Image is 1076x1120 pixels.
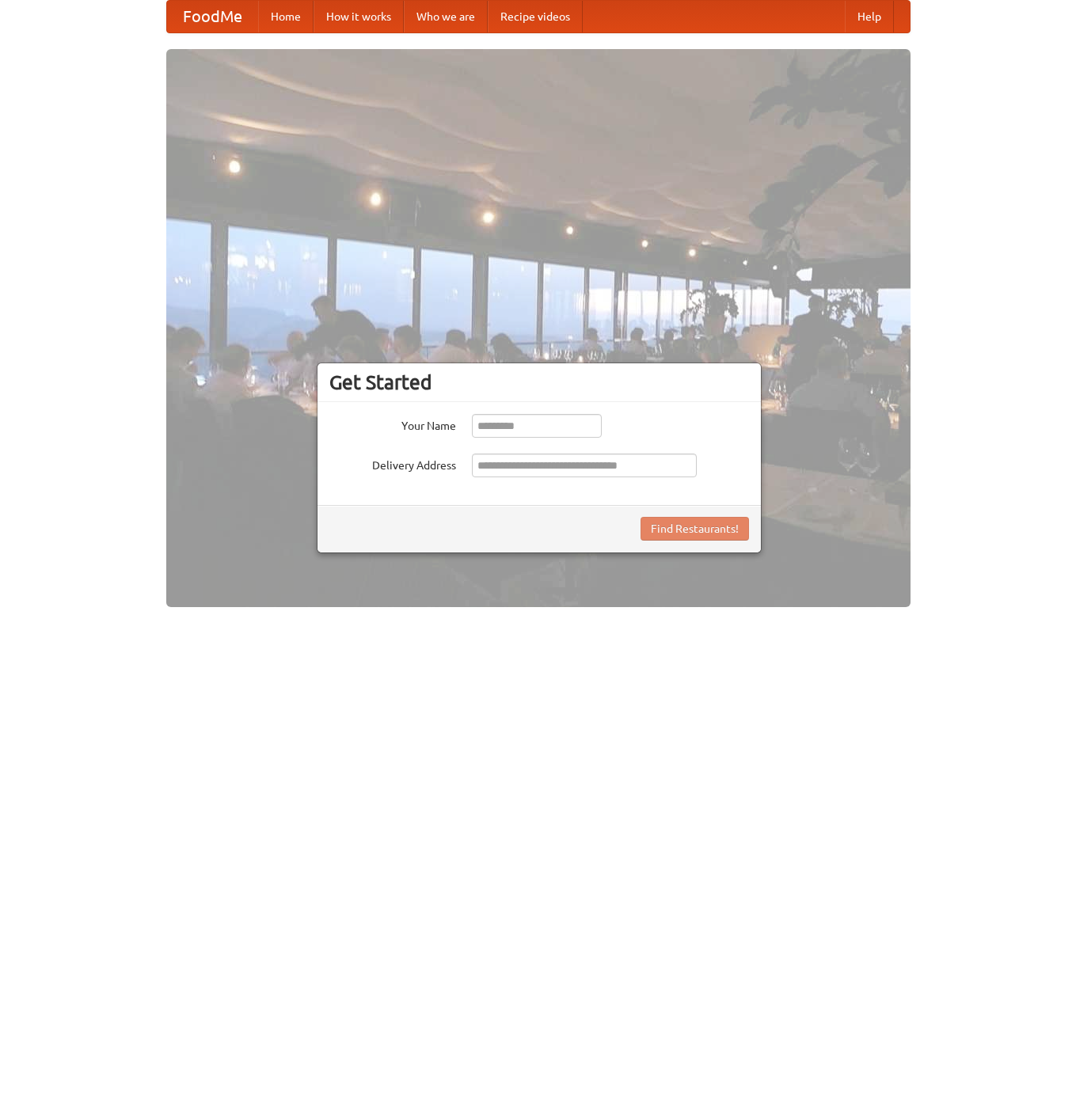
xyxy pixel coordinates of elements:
[488,1,583,32] a: Recipe videos
[404,1,488,32] a: Who we are
[329,454,456,473] label: Delivery Address
[329,370,749,394] h3: Get Started
[329,414,456,434] label: Your Name
[167,1,258,32] a: FoodMe
[314,1,404,32] a: How it works
[845,1,894,32] a: Help
[258,1,314,32] a: Home
[641,517,749,541] button: Find Restaurants!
